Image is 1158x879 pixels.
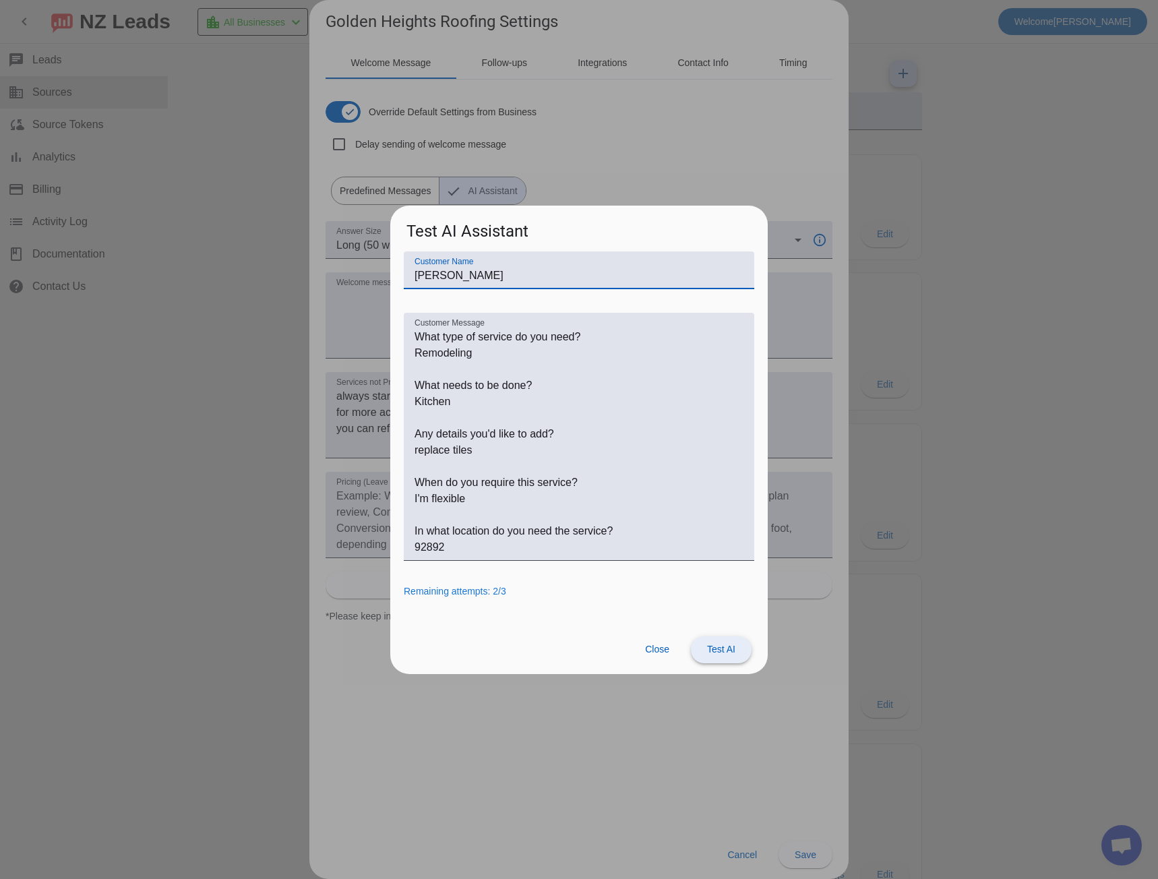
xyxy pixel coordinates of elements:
[415,318,485,327] mat-label: Customer Message
[691,636,752,663] button: Test AI
[707,644,735,655] span: Test AI
[415,257,473,266] mat-label: Customer Name
[404,586,506,597] span: Remaining attempts: 2/3
[645,644,669,655] span: Close
[634,636,680,663] button: Close
[390,206,768,251] h2: Test AI Assistant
